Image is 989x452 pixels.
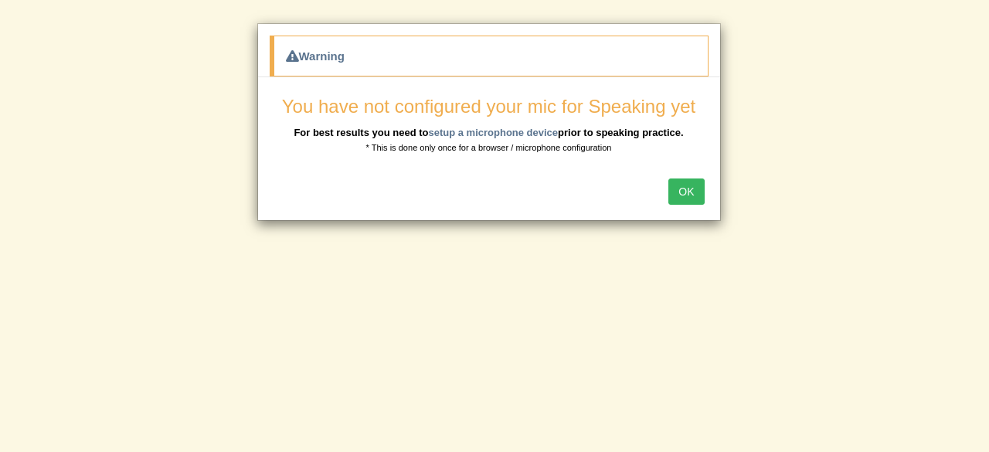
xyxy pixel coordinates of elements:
[428,127,558,138] a: setup a microphone device
[270,36,709,76] div: Warning
[668,178,704,205] button: OK
[366,143,612,152] small: * This is done only once for a browser / microphone configuration
[294,127,683,138] b: For best results you need to prior to speaking practice.
[282,96,695,117] span: You have not configured your mic for Speaking yet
